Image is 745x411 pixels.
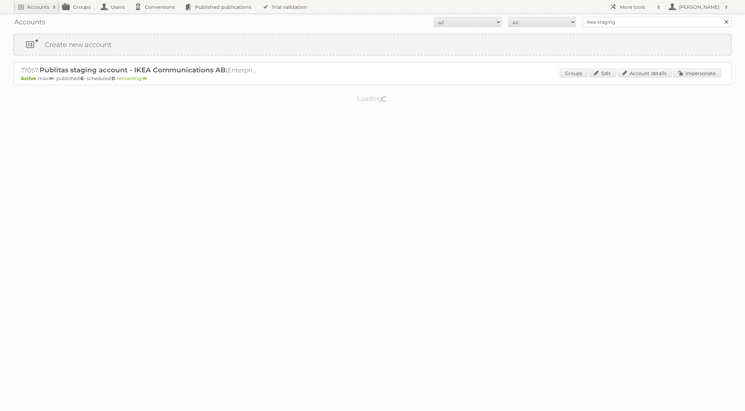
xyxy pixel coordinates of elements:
[112,75,115,81] strong: 0
[21,75,38,81] span: Active
[40,66,226,74] span: Publitas staging account - IKEA Communications AB
[620,4,654,10] h2: More tools
[14,34,731,55] a: Create new account
[80,75,84,81] strong: 6
[117,75,147,81] span: remaining:
[560,69,588,77] a: Groups
[618,69,672,77] a: Account details
[21,66,257,75] h2: 77057: (Enterprise ∞) - TRIAL
[142,75,147,81] strong: ∞
[673,69,721,77] a: Impersonate
[589,69,616,77] a: Edit
[336,92,409,105] p: Loading
[27,4,49,10] h2: Accounts
[21,75,724,81] p: max: - published: - scheduled: -
[49,75,53,81] strong: ∞
[677,4,721,10] h2: [PERSON_NAME]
